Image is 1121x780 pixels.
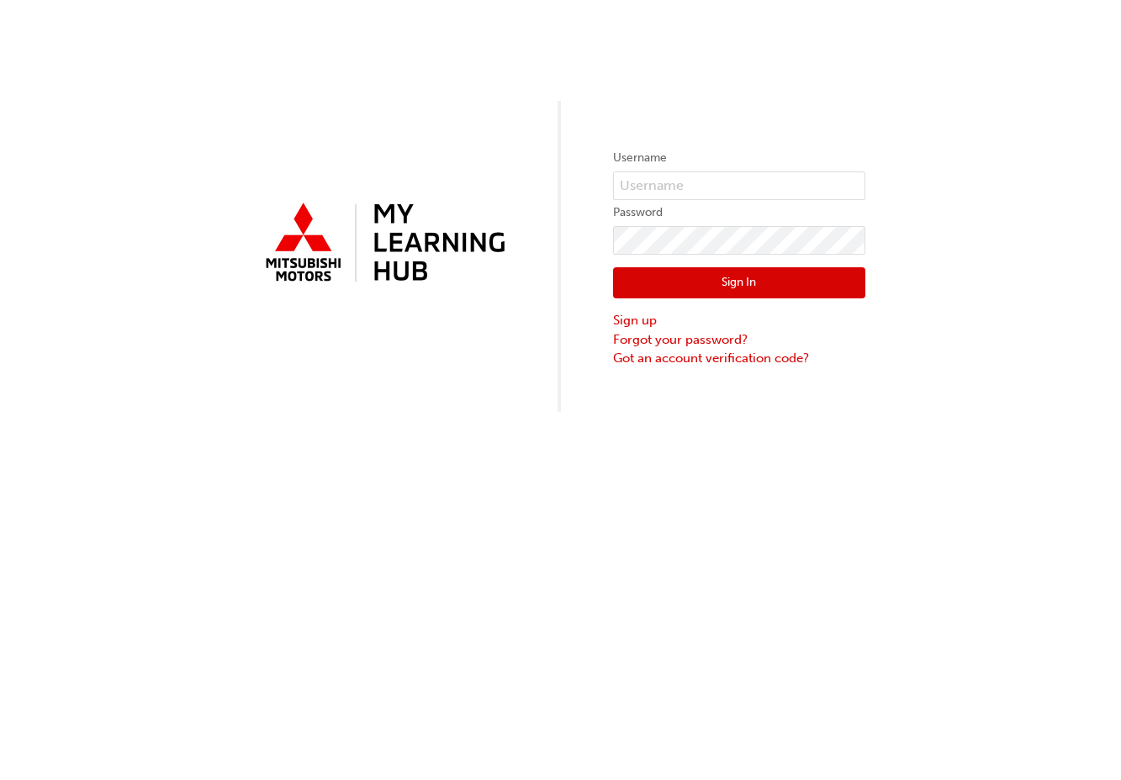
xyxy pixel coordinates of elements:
[613,148,865,168] label: Username
[613,171,865,200] input: Username
[613,203,865,223] label: Password
[613,330,865,350] a: Forgot your password?
[613,349,865,368] a: Got an account verification code?
[256,196,509,292] img: mmal
[613,267,865,299] button: Sign In
[613,311,865,330] a: Sign up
